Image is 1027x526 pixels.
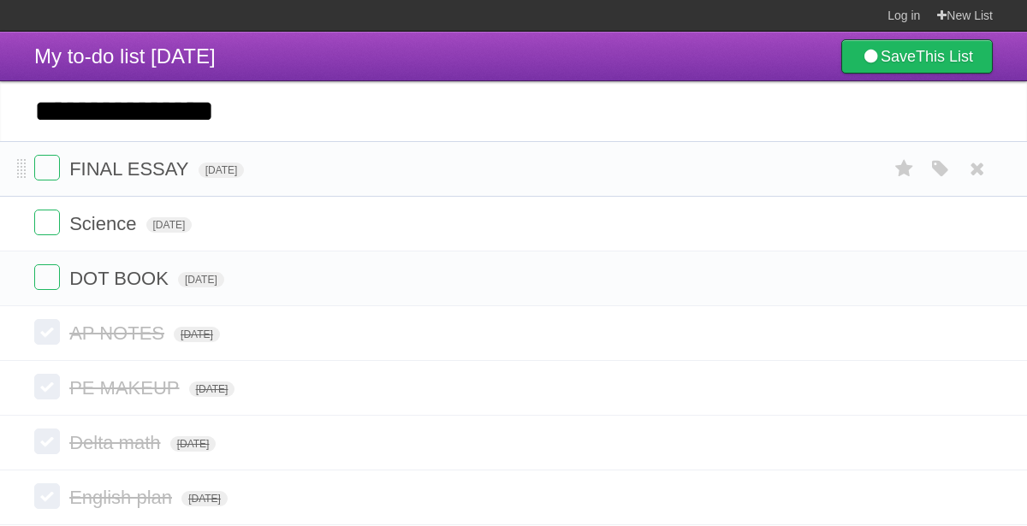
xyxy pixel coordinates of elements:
[69,322,169,344] span: AP NOTES
[174,327,220,342] span: [DATE]
[181,491,228,506] span: [DATE]
[69,432,164,453] span: Delta math
[34,319,60,345] label: Done
[69,213,140,234] span: Science
[146,217,193,233] span: [DATE]
[34,264,60,290] label: Done
[34,483,60,509] label: Done
[69,268,173,289] span: DOT BOOK
[34,155,60,180] label: Done
[69,487,176,508] span: English plan
[34,428,60,454] label: Done
[34,44,216,68] span: My to-do list [DATE]
[189,381,235,397] span: [DATE]
[69,377,183,399] span: PE MAKEUP
[841,39,993,74] a: SaveThis List
[69,158,193,180] span: FINAL ESSAY
[916,48,973,65] b: This List
[888,155,921,183] label: Star task
[170,436,217,452] span: [DATE]
[34,210,60,235] label: Done
[34,374,60,399] label: Done
[199,163,245,178] span: [DATE]
[178,272,224,287] span: [DATE]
